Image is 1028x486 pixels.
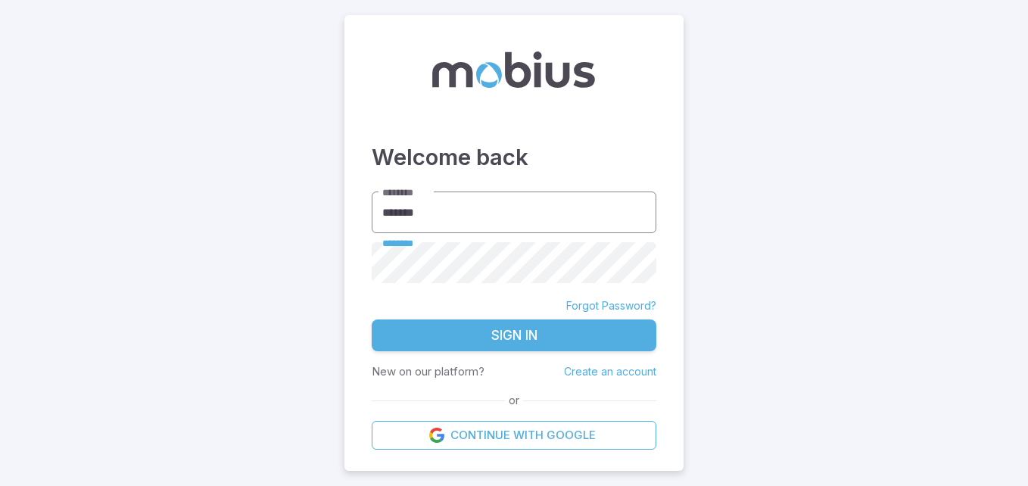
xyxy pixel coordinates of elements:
a: Create an account [564,365,656,378]
a: Forgot Password? [566,298,656,313]
a: Continue with Google [372,421,656,450]
p: New on our platform? [372,363,484,380]
span: or [505,392,523,409]
button: Sign In [372,319,656,351]
h3: Welcome back [372,141,656,174]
